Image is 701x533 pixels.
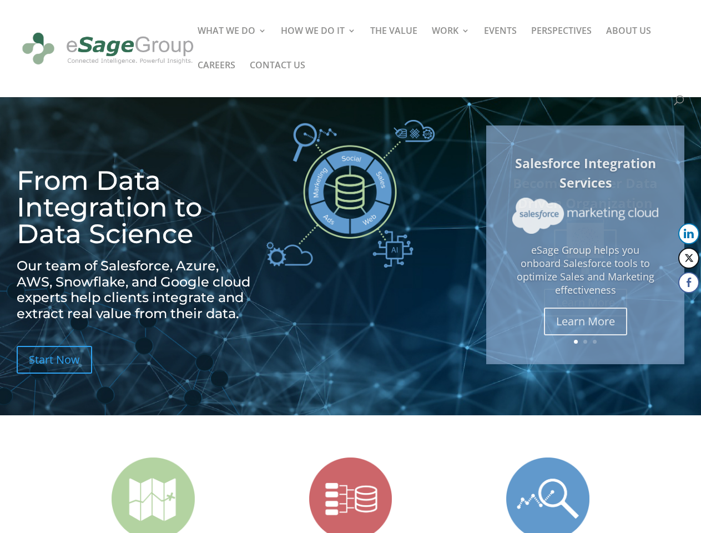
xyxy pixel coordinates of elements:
[513,174,658,212] a: Become a Better Data Driven Organization
[544,289,627,316] a: Learn More
[678,272,699,293] button: Facebook Share
[19,24,197,73] img: eSage Group
[432,27,470,61] a: WORK
[593,340,597,344] a: 3
[678,223,699,244] button: LinkedIn Share
[17,167,254,253] h1: From Data Integration to Data Science
[574,340,578,344] a: 1
[606,27,651,61] a: ABOUT US
[370,27,417,61] a: THE VALUE
[198,27,266,61] a: WHAT WE DO
[17,258,254,328] h2: Our team of Salesforce, Azure, AWS, Snowflake, and Google cloud experts help clients integrate an...
[531,27,592,61] a: PERSPECTIVES
[583,340,587,344] a: 2
[250,61,305,95] a: CONTACT US
[484,27,517,61] a: EVENTS
[281,27,356,61] a: HOW WE DO IT
[198,61,235,95] a: CAREERS
[678,248,699,269] button: Twitter Share
[17,346,92,374] a: Start Now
